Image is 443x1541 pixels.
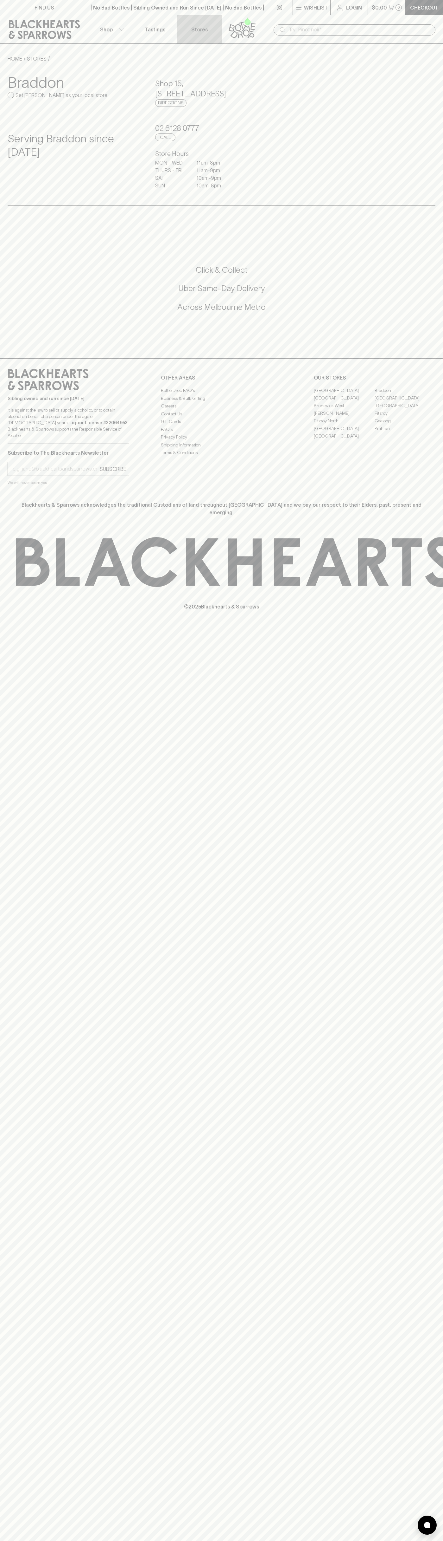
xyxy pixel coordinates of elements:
h3: Braddon [8,74,140,91]
a: Geelong [375,417,435,425]
p: 11am - 8pm [196,159,228,166]
a: Stores [177,15,222,43]
p: SUBSCRIBE [100,465,126,473]
div: Call to action block [8,239,435,346]
h5: Shop 15 , [STREET_ADDRESS] [155,79,288,99]
a: [GEOGRAPHIC_DATA] [314,387,375,394]
p: Tastings [145,26,165,33]
a: Gift Cards [161,418,282,426]
a: Privacy Policy [161,433,282,441]
a: Prahran [375,425,435,432]
input: e.g. jane@blackheartsandsparrows.com.au [13,464,97,474]
a: HOME [8,56,22,62]
p: MON - WED [155,159,187,166]
a: Tastings [133,15,177,43]
strong: Liquor License #32064953 [69,420,128,425]
p: 11am - 9pm [196,166,228,174]
p: THURS - FRI [155,166,187,174]
a: Braddon [375,387,435,394]
a: Directions [155,99,187,107]
a: Call [155,133,175,141]
h5: 02 6128 0777 [155,123,288,133]
a: [GEOGRAPHIC_DATA] [314,432,375,440]
p: Stores [191,26,208,33]
a: Careers [161,402,282,410]
p: SAT [155,174,187,182]
a: STORES [27,56,47,62]
p: SUN [155,182,187,189]
a: Brunswick West [314,402,375,409]
a: FAQ's [161,426,282,433]
h5: Across Melbourne Metro [8,302,435,312]
input: Try "Pinot noir" [289,25,430,35]
a: Shipping Information [161,441,282,449]
a: [GEOGRAPHIC_DATA] [314,425,375,432]
p: 10am - 9pm [196,174,228,182]
p: Shop [100,26,113,33]
h5: Uber Same-Day Delivery [8,283,435,294]
p: FIND US [35,4,54,11]
p: Subscribe to The Blackhearts Newsletter [8,449,129,457]
p: It is against the law to sell or supply alcohol to, or to obtain alcohol on behalf of a person un... [8,407,129,439]
p: Login [346,4,362,11]
p: Set [PERSON_NAME] as your local store [16,91,107,99]
button: SUBSCRIBE [97,462,129,476]
h5: Click & Collect [8,265,435,275]
a: Fitzroy North [314,417,375,425]
a: [GEOGRAPHIC_DATA] [375,394,435,402]
a: [PERSON_NAME] [314,409,375,417]
a: [GEOGRAPHIC_DATA] [375,402,435,409]
p: Sibling owned and run since [DATE] [8,395,129,402]
h6: Store Hours [155,149,288,159]
p: 10am - 8pm [196,182,228,189]
img: bubble-icon [424,1522,430,1528]
p: OTHER AREAS [161,374,282,381]
button: Shop [89,15,133,43]
p: Blackhearts & Sparrows acknowledges the traditional Custodians of land throughout [GEOGRAPHIC_DAT... [12,501,431,516]
a: Terms & Conditions [161,449,282,457]
h4: Serving Braddon since [DATE] [8,132,140,159]
p: OUR STORES [314,374,435,381]
a: Contact Us [161,410,282,418]
p: We will never spam you [8,479,129,486]
p: Wishlist [304,4,328,11]
p: $0.00 [372,4,387,11]
a: [GEOGRAPHIC_DATA] [314,394,375,402]
p: Checkout [410,4,439,11]
a: Business & Bulk Gifting [161,394,282,402]
p: 0 [397,6,400,9]
a: Fitzroy [375,409,435,417]
a: Bottle Drop FAQ's [161,387,282,394]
